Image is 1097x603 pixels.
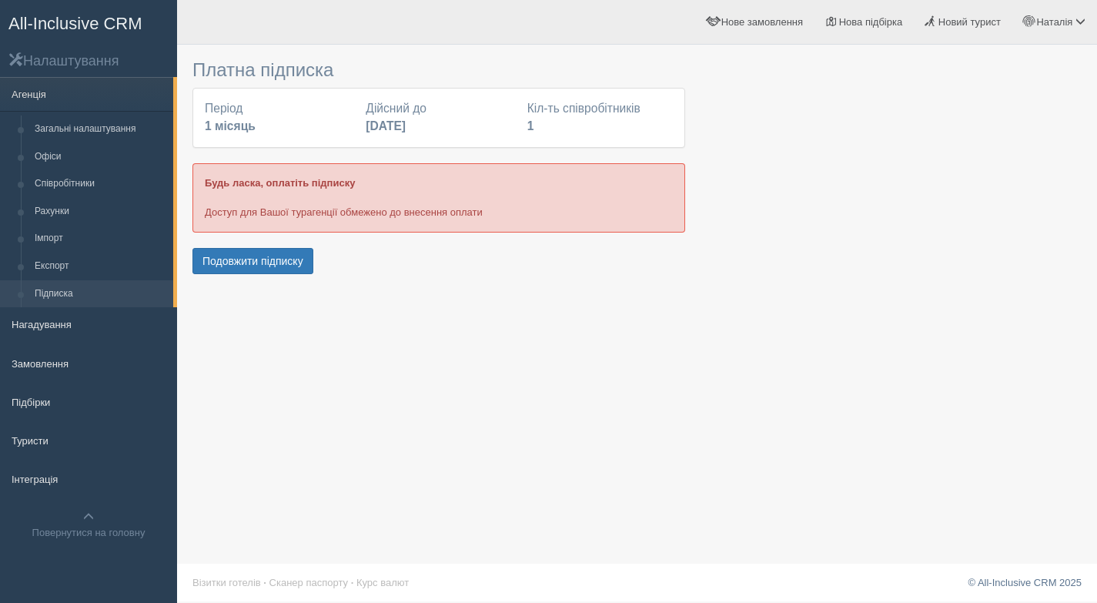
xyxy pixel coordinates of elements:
[1036,16,1072,28] span: Наталія
[356,577,409,588] a: Курс валют
[205,119,256,132] b: 1 місяць
[28,225,173,253] a: Імпорт
[527,119,534,132] b: 1
[197,100,358,136] div: Період
[8,14,142,33] span: All-Inclusive CRM
[192,577,261,588] a: Візитки готелів
[28,198,173,226] a: Рахунки
[721,16,803,28] span: Нове замовлення
[28,116,173,143] a: Загальні налаштування
[938,16,1001,28] span: Новий турист
[968,577,1082,588] a: © All-Inclusive CRM 2025
[366,119,406,132] b: [DATE]
[269,577,348,588] a: Сканер паспорту
[28,143,173,171] a: Офіси
[520,100,681,136] div: Кіл-ть співробітників
[351,577,354,588] span: ·
[28,253,173,280] a: Експорт
[839,16,903,28] span: Нова підбірка
[1,1,176,43] a: All-Inclusive CRM
[192,163,685,232] div: Доступ для Вашої турагенції обмежено до внесення оплати
[28,280,173,308] a: Підписка
[358,100,519,136] div: Дійсний до
[192,248,313,274] button: Подовжити підписку
[263,577,266,588] span: ·
[28,170,173,198] a: Співробітники
[205,177,355,189] b: Будь ласка, оплатіть підписку
[192,60,685,80] h3: Платна підписка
